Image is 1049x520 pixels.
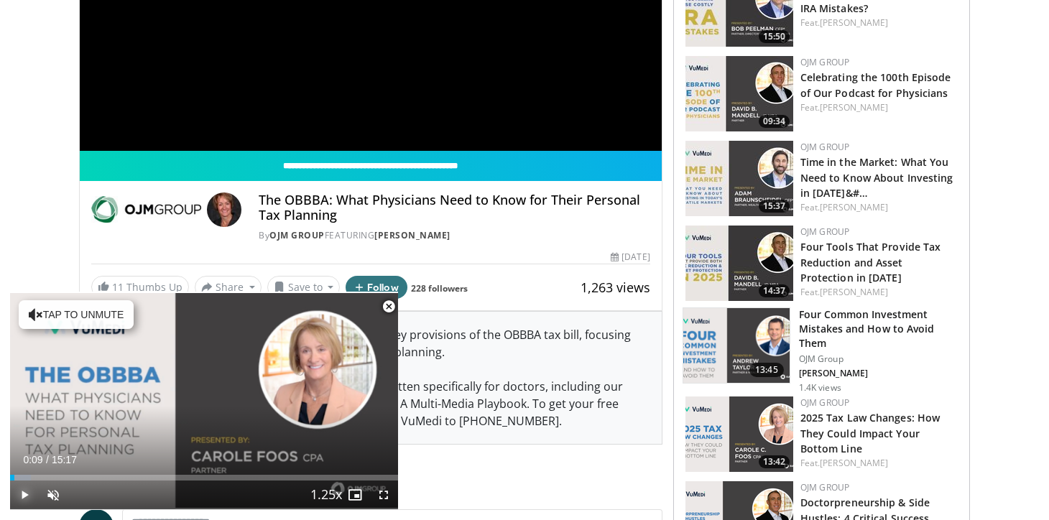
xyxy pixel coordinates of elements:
[759,284,790,297] span: 14:37
[269,229,325,241] a: OJM Group
[800,17,958,29] div: Feat.
[91,276,189,298] a: 11 Thumbs Up
[346,276,407,299] button: Follow
[800,396,850,409] a: OJM Group
[800,411,941,455] a: 2025 Tax Law Changes: How They Could Impact Your Bottom Line
[195,276,262,299] button: Share
[91,192,201,227] img: OJM Group
[759,30,790,43] span: 15:50
[800,101,958,114] div: Feat.
[10,475,398,480] div: Progress Bar
[685,141,793,216] img: cfc453be-3f74-41d3-a301-0743b7c46f05.150x105_q85_crop-smart_upscale.jpg
[46,454,49,465] span: /
[112,280,124,294] span: 11
[685,226,793,301] img: 6704c0a6-4d74-4e2e-aaba-7698dfbc586a.150x105_q85_crop-smart_upscale.jpg
[341,480,369,509] button: Enable picture-in-picture mode
[800,457,958,470] div: Feat.
[259,229,650,242] div: By FEATURING
[685,56,793,131] a: 09:34
[685,141,793,216] a: 15:37
[759,455,790,468] span: 13:42
[799,382,841,394] p: 1.4K views
[800,226,850,238] a: OJM Group
[800,240,941,284] a: Four Tools That Provide Tax Reduction and Asset Protection in [DATE]
[685,226,793,301] a: 14:37
[374,229,450,241] a: [PERSON_NAME]
[800,155,953,199] a: Time in the Market: What You Need to Know About Investing in [DATE]&#…
[23,454,42,465] span: 0:09
[799,307,961,350] h3: Four Common Investment Mistakes and How to Avoid Them
[759,115,790,128] span: 09:34
[800,141,850,153] a: OJM Group
[820,17,888,29] a: [PERSON_NAME]
[52,454,77,465] span: 15:17
[267,276,341,299] button: Save to
[312,480,341,509] button: Playback Rate
[369,480,398,509] button: Fullscreen
[799,368,961,379] p: [PERSON_NAME]
[800,286,958,299] div: Feat.
[685,396,793,472] img: d1aa8f41-d4be-4c34-826f-02b51e199514.png.150x105_q85_crop-smart_upscale.png
[820,101,888,113] a: [PERSON_NAME]
[800,481,850,493] a: OJM Group
[685,396,793,472] a: 13:42
[759,200,790,213] span: 15:37
[19,300,134,329] button: Tap to unmute
[10,480,39,509] button: Play
[820,286,888,298] a: [PERSON_NAME]
[820,201,888,213] a: [PERSON_NAME]
[685,56,793,131] img: 7438bed5-bde3-4519-9543-24a8eadaa1c2.150x105_q85_crop-smart_upscale.jpg
[39,480,68,509] button: Unmute
[820,457,888,469] a: [PERSON_NAME]
[207,192,241,227] img: Avatar
[683,308,790,383] img: f90543b2-11a1-4aab-98f1-82dfa77c6314.png.150x105_q85_crop-smart_upscale.png
[683,307,961,394] a: 13:45 Four Common Investment Mistakes and How to Avoid Them OJM Group [PERSON_NAME] 1.4K views
[374,292,403,322] button: Close
[799,353,961,365] p: OJM Group
[611,251,650,264] div: [DATE]
[411,282,468,294] a: 228 followers
[800,201,958,214] div: Feat.
[800,56,850,68] a: OJM Group
[259,192,650,223] h4: The OBBBA: What Physicians Need to Know for Their Personal Tax Planning
[749,363,784,377] span: 13:45
[10,292,398,510] video-js: Video Player
[800,70,951,99] a: Celebrating the 100th Episode of Our Podcast for Physicians
[581,279,650,296] span: 1,263 views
